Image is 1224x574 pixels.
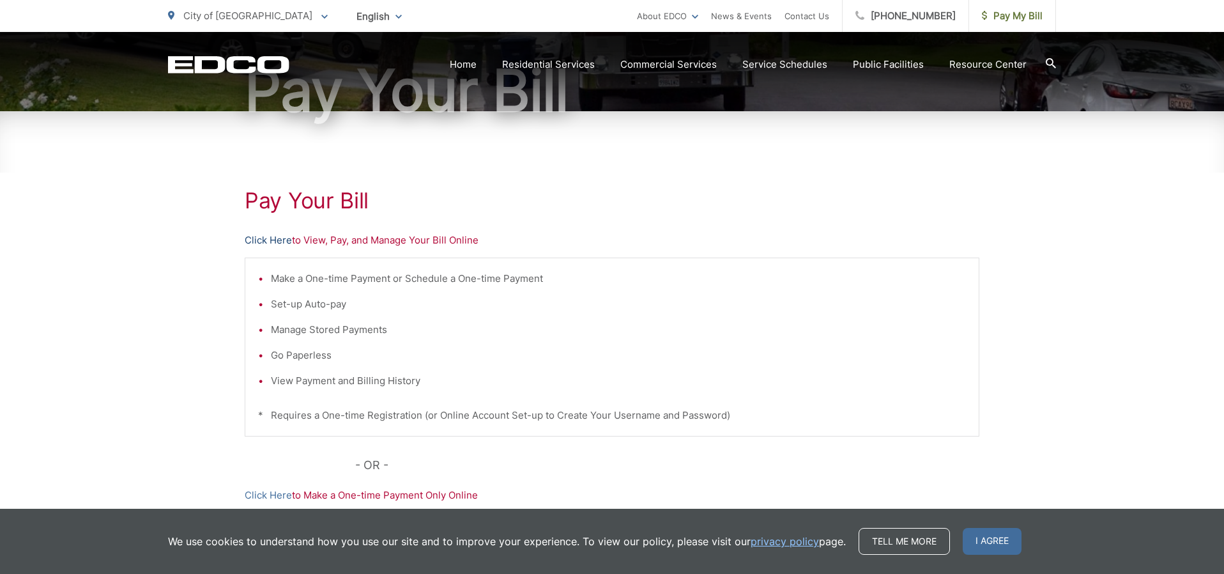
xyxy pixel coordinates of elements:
[853,57,924,72] a: Public Facilities
[982,8,1043,24] span: Pay My Bill
[168,59,1056,123] h1: Pay Your Bill
[245,233,292,248] a: Click Here
[355,456,980,475] p: - OR -
[347,5,411,27] span: English
[245,488,292,503] a: Click Here
[949,57,1027,72] a: Resource Center
[183,10,312,22] span: City of [GEOGRAPHIC_DATA]
[258,408,966,423] p: * Requires a One-time Registration (or Online Account Set-up to Create Your Username and Password)
[502,57,595,72] a: Residential Services
[859,528,950,555] a: Tell me more
[450,57,477,72] a: Home
[271,373,966,389] li: View Payment and Billing History
[245,488,979,503] p: to Make a One-time Payment Only Online
[168,534,846,549] p: We use cookies to understand how you use our site and to improve your experience. To view our pol...
[963,528,1021,555] span: I agree
[271,271,966,286] li: Make a One-time Payment or Schedule a One-time Payment
[742,57,827,72] a: Service Schedules
[271,297,966,312] li: Set-up Auto-pay
[245,233,979,248] p: to View, Pay, and Manage Your Bill Online
[620,57,717,72] a: Commercial Services
[637,8,698,24] a: About EDCO
[271,322,966,337] li: Manage Stored Payments
[751,534,819,549] a: privacy policy
[711,8,772,24] a: News & Events
[245,188,979,213] h1: Pay Your Bill
[271,348,966,363] li: Go Paperless
[784,8,829,24] a: Contact Us
[168,56,289,74] a: EDCD logo. Return to the homepage.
